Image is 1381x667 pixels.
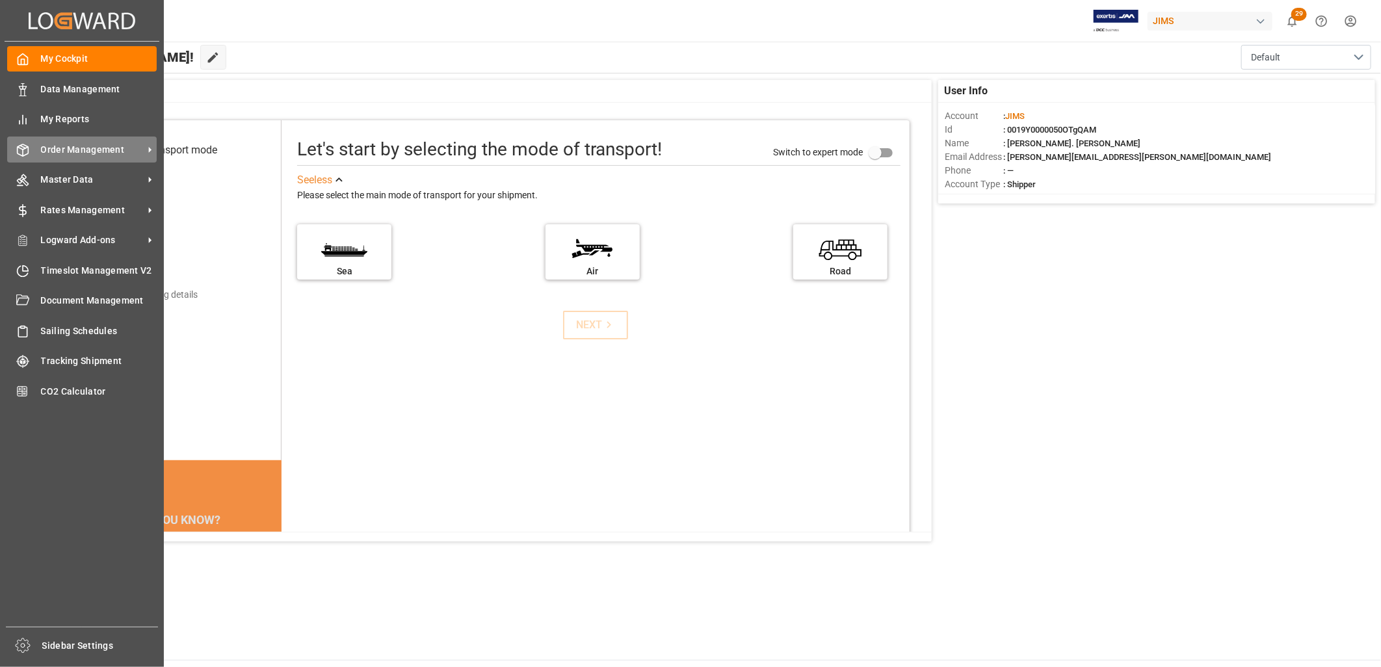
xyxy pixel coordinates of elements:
[1005,111,1025,121] span: JIMS
[945,177,1003,191] span: Account Type
[945,123,1003,137] span: Id
[945,164,1003,177] span: Phone
[1307,7,1336,36] button: Help Center
[563,311,628,339] button: NEXT
[1291,8,1307,21] span: 29
[41,233,144,247] span: Logward Add-ons
[1003,111,1025,121] span: :
[945,137,1003,150] span: Name
[41,264,157,278] span: Timeslot Management V2
[1003,179,1036,189] span: : Shipper
[800,265,881,278] div: Road
[1148,12,1272,31] div: JIMS
[576,317,616,333] div: NEXT
[116,142,217,158] div: Select transport mode
[1003,125,1096,135] span: : 0019Y0000050OTgQAM
[54,45,194,70] span: Hello [PERSON_NAME]!
[1278,7,1307,36] button: show 29 new notifications
[73,506,282,533] div: DID YOU KNOW?
[41,324,157,338] span: Sailing Schedules
[552,265,633,278] div: Air
[7,348,157,374] a: Tracking Shipment
[1003,152,1271,162] span: : [PERSON_NAME][EMAIL_ADDRESS][PERSON_NAME][DOMAIN_NAME]
[7,107,157,132] a: My Reports
[41,294,157,307] span: Document Management
[7,46,157,72] a: My Cockpit
[1251,51,1280,64] span: Default
[297,188,900,203] div: Please select the main mode of transport for your shipment.
[41,385,157,399] span: CO2 Calculator
[42,639,159,653] span: Sidebar Settings
[297,136,662,163] div: Let's start by selecting the mode of transport!
[297,172,332,188] div: See less
[1003,138,1140,148] span: : [PERSON_NAME]. [PERSON_NAME]
[7,318,157,343] a: Sailing Schedules
[1241,45,1371,70] button: open menu
[7,76,157,101] a: Data Management
[41,52,157,66] span: My Cockpit
[304,265,385,278] div: Sea
[41,112,157,126] span: My Reports
[1003,166,1014,176] span: : —
[41,203,144,217] span: Rates Management
[945,150,1003,164] span: Email Address
[7,378,157,404] a: CO2 Calculator
[773,147,863,157] span: Switch to expert mode
[7,288,157,313] a: Document Management
[945,109,1003,123] span: Account
[1094,10,1138,33] img: Exertis%20JAM%20-%20Email%20Logo.jpg_1722504956.jpg
[41,143,144,157] span: Order Management
[945,83,988,99] span: User Info
[7,257,157,283] a: Timeslot Management V2
[41,83,157,96] span: Data Management
[116,288,198,302] div: Add shipping details
[41,354,157,368] span: Tracking Shipment
[1148,8,1278,33] button: JIMS
[41,173,144,187] span: Master Data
